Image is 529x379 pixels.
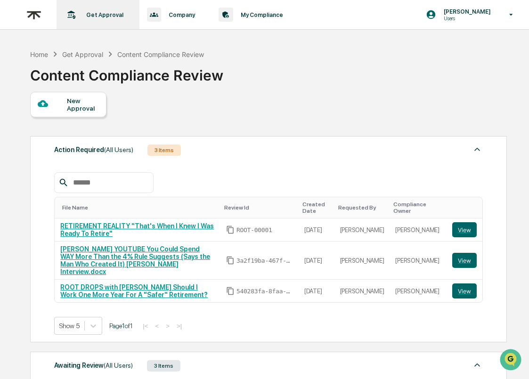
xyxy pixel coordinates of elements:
p: [PERSON_NAME] [436,8,496,15]
p: Company [161,11,200,18]
td: [DATE] [299,280,334,302]
div: 🖐️ [9,120,17,127]
td: [PERSON_NAME] [390,280,446,302]
button: < [152,322,162,330]
a: RETIREMENT REALITY "That's When I Knew I Was Ready To Retire" [60,222,214,237]
div: 3 Items [147,145,181,156]
div: Toggle SortBy [454,204,479,211]
button: |< [140,322,151,330]
div: 🗄️ [68,120,76,127]
td: [PERSON_NAME] [390,218,446,242]
span: 3a2f19ba-467f-4641-8b39-0fe5f08842af [236,257,293,265]
div: Toggle SortBy [338,204,386,211]
td: [PERSON_NAME] [334,218,390,242]
span: Attestations [78,119,117,128]
span: Copy Id [226,256,235,265]
td: [PERSON_NAME] [334,242,390,280]
img: 1746055101610-c473b297-6a78-478c-a979-82029cc54cd1 [9,72,26,89]
button: View [452,222,477,237]
button: Start new chat [160,75,171,86]
td: [PERSON_NAME] [390,242,446,280]
button: > [163,322,172,330]
span: (All Users) [104,362,133,369]
p: Get Approval [79,11,128,18]
div: Action Required [54,144,133,156]
span: 540283fa-8faa-457a-8dfa-199e6ea518c2 [236,288,293,295]
div: Toggle SortBy [62,204,217,211]
img: caret [472,359,483,371]
p: My Compliance [233,11,288,18]
div: We're available if you need us! [32,81,119,89]
p: How can we help? [9,20,171,35]
a: [PERSON_NAME] YOUTUBE You Could Spend WAY More Than the 4% Rule Suggests (Says the Man Who Create... [60,245,210,275]
div: Content Compliance Review [117,50,204,58]
div: Toggle SortBy [302,201,331,214]
a: ROOT DROPS with [PERSON_NAME] Should I Work One More Year For A "Safer" Retirement? [60,283,208,298]
div: 🔎 [9,137,17,145]
td: [PERSON_NAME] [334,280,390,302]
span: Preclearance [19,119,61,128]
div: Home [30,50,48,58]
td: [DATE] [299,242,334,280]
td: [DATE] [299,218,334,242]
button: View [452,253,477,268]
img: caret [472,144,483,155]
div: New Approval [67,97,98,112]
div: Get Approval [62,50,103,58]
span: Copy Id [226,226,235,234]
span: Copy Id [226,287,235,295]
span: Page 1 of 1 [109,322,133,330]
p: Users [436,15,496,22]
span: ROOT-00001 [236,226,272,234]
span: Pylon [94,160,114,167]
div: Content Compliance Review [30,59,223,84]
a: 🗄️Attestations [65,115,121,132]
div: Toggle SortBy [393,201,442,214]
div: 3 Items [147,360,180,371]
a: 🔎Data Lookup [6,133,63,150]
img: logo [23,3,45,26]
div: Start new chat [32,72,155,81]
button: >| [174,322,185,330]
div: Awaiting Review [54,359,133,371]
iframe: Open customer support [499,348,524,373]
a: 🖐️Preclearance [6,115,65,132]
button: View [452,283,477,298]
span: Data Lookup [19,137,59,146]
span: (All Users) [104,146,133,153]
div: Toggle SortBy [224,204,295,211]
a: Powered byPylon [66,159,114,167]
